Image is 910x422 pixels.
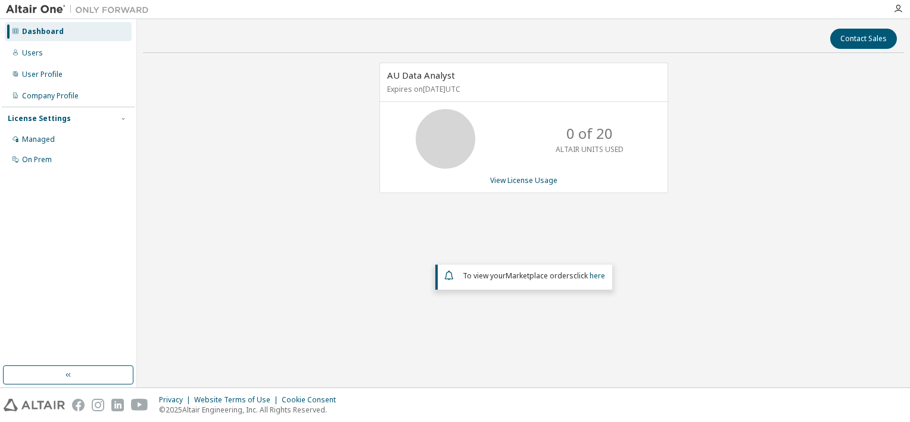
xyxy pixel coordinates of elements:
div: Company Profile [22,91,79,101]
p: © 2025 Altair Engineering, Inc. All Rights Reserved. [159,405,343,415]
img: altair_logo.svg [4,399,65,411]
p: 0 of 20 [566,123,613,144]
div: Website Terms of Use [194,395,282,405]
p: Expires on [DATE] UTC [387,84,657,94]
a: View License Usage [490,175,557,185]
img: instagram.svg [92,399,104,411]
img: facebook.svg [72,399,85,411]
div: Users [22,48,43,58]
div: User Profile [22,70,63,79]
em: Marketplace orders [506,271,574,281]
div: On Prem [22,155,52,165]
div: Privacy [159,395,194,405]
a: here [590,271,605,281]
div: License Settings [8,114,71,123]
p: ALTAIR UNITS USED [556,144,624,154]
img: linkedin.svg [111,399,124,411]
img: Altair One [6,4,155,15]
div: Cookie Consent [282,395,343,405]
button: Contact Sales [830,29,897,49]
img: youtube.svg [131,399,148,411]
div: Managed [22,135,55,144]
span: To view your click [463,271,605,281]
div: Dashboard [22,27,64,36]
span: AU Data Analyst [387,69,455,81]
